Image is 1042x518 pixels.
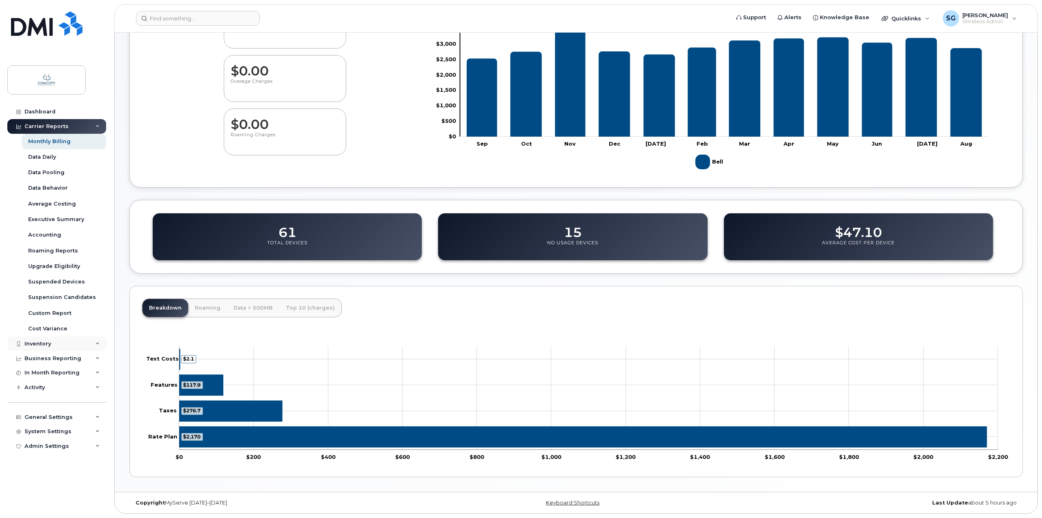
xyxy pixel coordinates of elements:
tspan: $2,000 [913,453,933,460]
tspan: $1,800 [839,453,859,460]
a: Knowledge Base [807,9,875,26]
tspan: $1,200 [616,453,636,460]
a: Keyboard Shortcuts [546,500,599,506]
tspan: Nov [565,140,576,146]
div: MyServe [DATE]–[DATE] [129,500,427,506]
tspan: Feb [697,140,708,146]
a: Roaming [188,299,227,317]
tspan: $800 [470,453,484,460]
tspan: Taxes [159,407,177,414]
dd: $0.00 [231,55,339,78]
tspan: $2,200 [988,453,1008,460]
tspan: $500 [441,117,456,124]
strong: Copyright [136,500,165,506]
span: Support [743,13,766,22]
tspan: $0 [176,453,183,460]
tspan: May [827,140,839,146]
tspan: Oct [521,140,532,146]
span: SG [946,13,956,23]
div: Stephen Glauser [937,10,1022,27]
tspan: Apr [783,140,794,146]
tspan: $200 [246,453,261,460]
div: Quicklinks [876,10,935,27]
p: Total Devices [267,240,307,255]
tspan: $1,400 [690,453,710,460]
tspan: $3,000 [436,40,456,47]
input: Find something... [136,11,260,26]
a: Breakdown [142,299,188,317]
dd: 61 [278,217,296,240]
tspan: Text Costs [146,355,179,362]
tspan: $2,000 [436,71,456,77]
a: Support [730,9,772,26]
tspan: $1,000 [436,102,456,108]
tspan: $1,000 [541,453,561,460]
dd: 15 [564,217,582,240]
a: Alerts [772,9,807,26]
div: about 5 hours ago [725,500,1023,506]
tspan: $2,500 [436,55,456,62]
tspan: $276.7 [183,407,200,414]
p: Overage Charges [231,78,339,93]
tspan: $1,600 [765,453,785,460]
dd: $0.00 [231,109,339,132]
span: Quicklinks [891,15,921,22]
p: Average Cost Per Device [822,240,895,255]
tspan: Rate Plan [148,433,177,439]
tspan: [DATE] [917,140,937,146]
tspan: $2,170 [183,433,200,439]
g: Series [179,349,987,447]
tspan: $400 [321,453,336,460]
a: Top 10 (charges) [279,299,341,317]
strong: Last Update [932,500,968,506]
g: Bell [695,151,725,173]
p: Roaming Charges [231,132,339,146]
tspan: Features [151,381,178,387]
span: Knowledge Base [820,13,869,22]
tspan: $600 [395,453,410,460]
g: Chart [146,346,1008,460]
tspan: Jun [872,140,882,146]
tspan: $0 [449,133,456,139]
tspan: [DATE] [646,140,666,146]
span: Alerts [784,13,802,22]
p: No Usage Devices [547,240,598,255]
tspan: $117.9 [183,381,200,387]
tspan: Aug [960,140,972,146]
span: Wireless Admin [962,18,1008,25]
tspan: $1,500 [436,86,456,93]
g: Legend [695,151,725,173]
a: Data > 500MB [227,299,279,317]
tspan: Sep [476,140,488,146]
dd: $47.10 [835,217,882,240]
tspan: $2.1 [183,356,194,362]
g: Bell [467,28,982,136]
g: Chart [436,9,989,172]
tspan: Mar [739,140,750,146]
span: [PERSON_NAME] [962,12,1008,18]
tspan: Dec [609,140,621,146]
